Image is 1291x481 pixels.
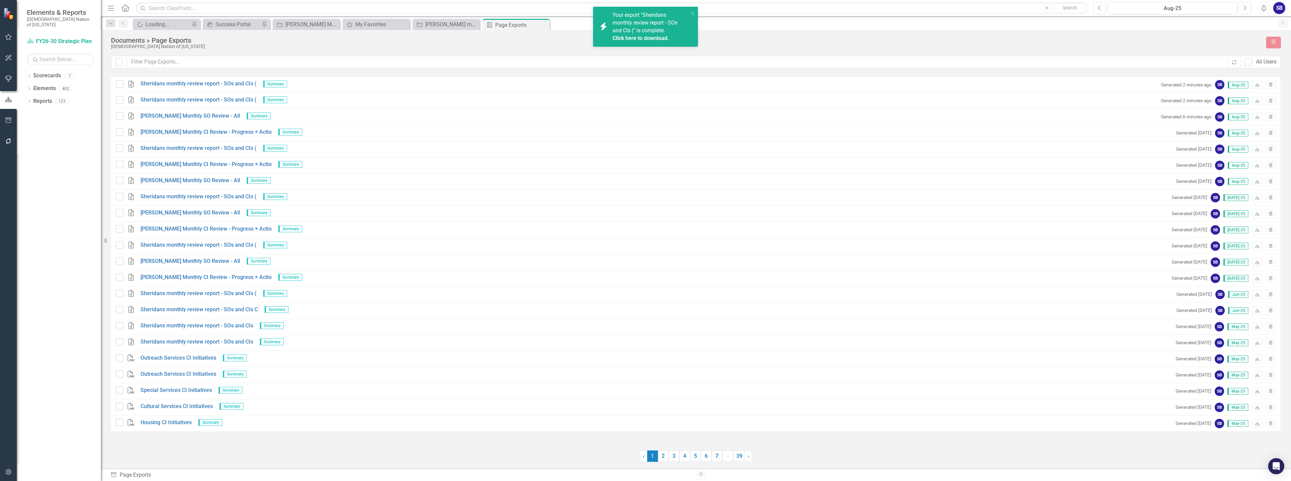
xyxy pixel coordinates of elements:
[1223,210,1248,217] span: [DATE]-25
[1227,356,1248,362] span: May-25
[204,20,260,29] a: Success Portal
[1228,82,1248,88] span: Aug-25
[1053,3,1087,13] button: Search
[223,371,247,377] span: Summary
[1176,146,1212,152] small: Generated [DATE]
[223,355,247,361] span: Summary
[1215,354,1224,364] div: SB
[1176,339,1211,346] small: Generated [DATE]
[141,145,257,152] a: Sheridans monthly review report - SOs and CIs (
[1176,404,1211,410] small: Generated [DATE]
[1176,388,1211,394] small: Generated [DATE]
[679,450,690,462] a: 4
[141,161,272,168] a: [PERSON_NAME] Monthly CI Review - Progress + Actio
[136,2,1088,14] input: Search ClearPoint...
[263,193,287,200] span: Summary
[1215,80,1224,89] div: SB
[1211,209,1220,218] div: SB
[263,96,287,103] span: Summary
[216,20,260,29] div: Success Portal
[27,16,94,28] small: [DEMOGRAPHIC_DATA] Nation of [US_STATE]
[1256,58,1277,66] div: All Users
[1176,323,1211,330] small: Generated [DATE]
[141,274,272,281] a: [PERSON_NAME] Monthly CI Review - Progress + Actio
[260,338,284,345] span: Summary
[1215,322,1224,331] div: SB
[141,354,216,362] a: Outreach Services CI Initiatives
[263,81,287,87] span: Summary
[1228,307,1248,314] span: Jun-25
[1215,370,1224,380] div: SB
[1227,420,1248,427] span: May-25
[127,56,1228,68] input: Filter Page Exports...
[344,20,408,29] a: My Favorites
[141,290,257,297] a: Sheridans monthly review report - SOs and CIs (
[1273,2,1285,14] button: SB
[1223,275,1248,282] span: [DATE]-25
[247,113,271,119] span: Summary
[1227,339,1248,346] span: May-25
[220,403,243,410] span: Summary
[712,450,722,462] a: 7
[691,9,695,17] button: close
[1223,243,1248,249] span: [DATE]-25
[134,20,190,29] a: Loading...
[1228,162,1248,169] span: Aug-25
[1228,130,1248,136] span: Aug-25
[1228,178,1248,185] span: Aug-25
[219,387,242,394] span: Summary
[1211,193,1220,202] div: SB
[141,193,257,201] a: Sheridans monthly review report - SOs and CIs (
[278,129,302,135] span: Summary
[3,7,15,19] img: ClearPoint Strategy
[1215,403,1224,412] div: SB
[1176,130,1212,136] small: Generated [DATE]
[141,96,257,104] a: Sheridans monthly review report - SOs and CIs (
[141,306,258,314] a: Sheridans monthly review report - SOs and CIs C
[1227,404,1248,411] span: May-25
[141,338,253,346] a: Sheridans monthly review report - SOs and CIs
[669,450,679,462] a: 3
[1176,356,1211,362] small: Generated [DATE]
[1227,323,1248,330] span: May-25
[141,322,253,330] a: Sheridans monthly review report - SOs and CIs
[64,73,75,79] div: 7
[1215,177,1224,186] div: SB
[247,258,271,265] span: Summary
[33,97,52,105] a: Reports
[355,20,408,29] div: My Favorites
[274,20,338,29] a: [PERSON_NAME] Monthly CI Review - Progress + Action Plan
[260,322,284,329] span: Summary
[1161,82,1212,88] small: Generated 2 minutes ago
[1172,227,1207,233] small: Generated [DATE]
[1223,259,1248,266] span: [DATE]-25
[141,209,240,217] a: [PERSON_NAME] Monthly SO Review - All
[1211,257,1220,267] div: SB
[27,38,94,45] a: FY26-30 Strategic Plan
[141,177,240,185] a: [PERSON_NAME] Monthly SO Review - All
[1110,4,1235,12] div: Aug-25
[247,209,271,216] span: Summary
[278,226,302,232] span: Summary
[263,242,287,248] span: Summary
[613,12,687,42] span: Your export "Sheridans monthly review report - SOs and CIs (" is complete.
[613,35,669,41] a: Click here to download.
[265,306,288,313] span: Summary
[1215,161,1224,170] div: SB
[1223,194,1248,201] span: [DATE]-25
[263,145,287,152] span: Summary
[1228,114,1248,120] span: Aug-25
[1215,96,1224,106] div: SB
[141,80,257,88] a: Sheridans monthly review report - SOs and CIs (
[748,453,749,459] span: ›
[1172,194,1207,201] small: Generated [DATE]
[658,450,669,462] a: 2
[27,53,94,65] input: Search Below...
[1215,387,1224,396] div: SB
[263,290,287,297] span: Summary
[1176,178,1212,185] small: Generated [DATE]
[1176,162,1212,168] small: Generated [DATE]
[111,37,1259,44] div: Documents » Page Exports
[1215,128,1224,138] div: SB
[141,112,240,120] a: [PERSON_NAME] Monthly SO Review - All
